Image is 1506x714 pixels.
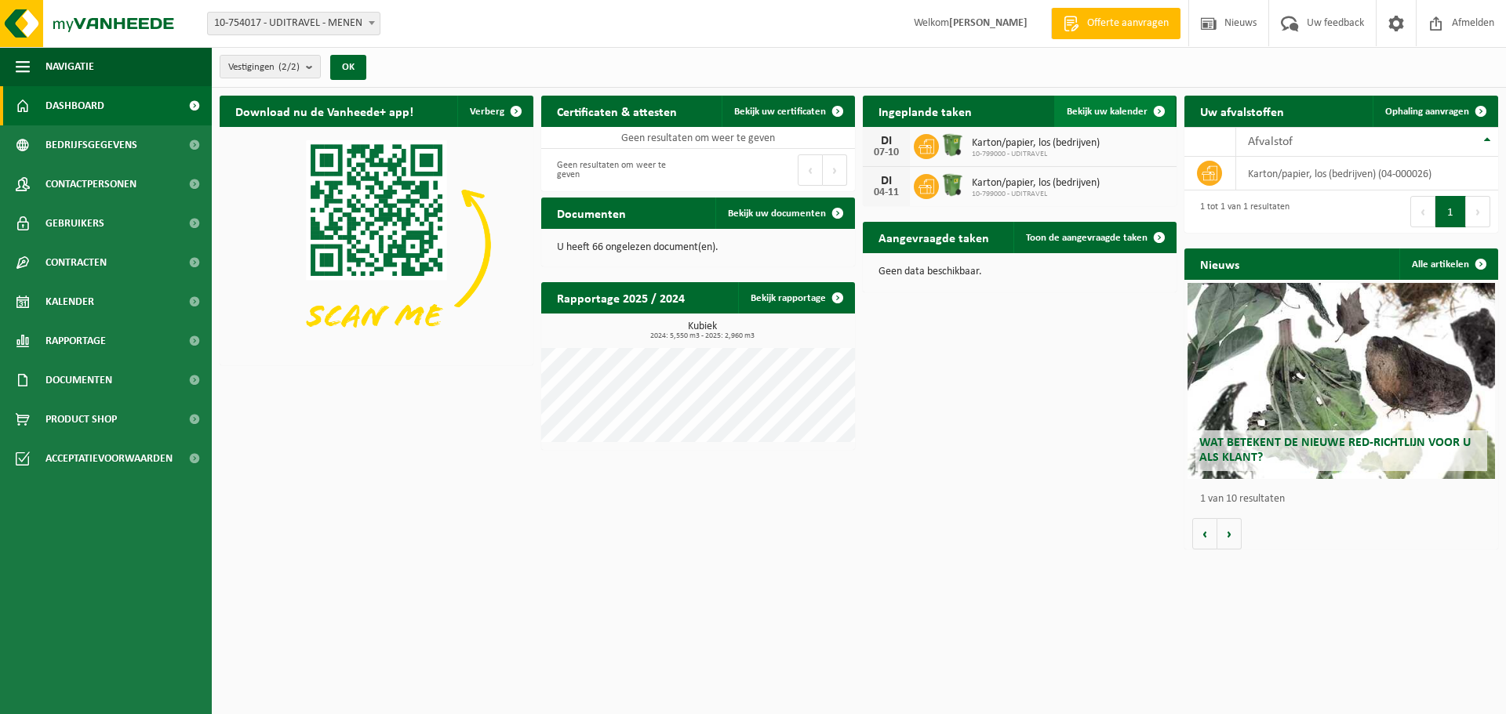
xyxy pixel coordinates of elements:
[1199,437,1471,464] span: Wat betekent de nieuwe RED-richtlijn voor u als klant?
[541,282,700,313] h2: Rapportage 2025 / 2024
[557,242,839,253] p: U heeft 66 ongelezen document(en).
[1385,107,1469,117] span: Ophaling aanvragen
[1435,196,1466,227] button: 1
[220,127,533,362] img: Download de VHEPlus App
[878,266,1161,277] p: Geen data beschikbaar.
[1399,248,1497,280] a: Alle artikelen
[1188,283,1495,479] a: Wat betekent de nieuwe RED-richtlijn voor u als klant?
[541,198,642,228] h2: Documenten
[871,175,902,187] div: DI
[220,55,321,78] button: Vestigingen(2/2)
[45,361,112,400] span: Documenten
[1466,196,1490,227] button: Next
[1192,194,1290,229] div: 1 tot 1 van 1 resultaten
[207,12,380,35] span: 10-754017 - UDITRAVEL - MENEN
[1184,96,1300,126] h2: Uw afvalstoffen
[1083,16,1173,31] span: Offerte aanvragen
[470,107,504,117] span: Verberg
[1184,248,1255,279] h2: Nieuws
[949,17,1028,29] strong: [PERSON_NAME]
[871,147,902,158] div: 07-10
[823,154,847,186] button: Next
[45,282,94,321] span: Kalender
[541,96,693,126] h2: Certificaten & attesten
[549,332,855,340] span: 2024: 5,550 m3 - 2025: 2,960 m3
[1051,8,1180,39] a: Offerte aanvragen
[278,62,300,72] count: (2/2)
[549,321,855,340] h3: Kubiek
[1236,157,1498,190] td: karton/papier, los (bedrijven) (04-000026)
[734,107,826,117] span: Bekijk uw certificaten
[863,96,988,126] h2: Ingeplande taken
[871,187,902,198] div: 04-11
[871,135,902,147] div: DI
[972,137,1100,150] span: Karton/papier, los (bedrijven)
[1013,222,1175,253] a: Toon de aangevraagde taken
[45,165,136,204] span: Contactpersonen
[1054,96,1175,127] a: Bekijk uw kalender
[541,127,855,149] td: Geen resultaten om weer te geven
[549,153,690,187] div: Geen resultaten om weer te geven
[45,125,137,165] span: Bedrijfsgegevens
[738,282,853,314] a: Bekijk rapportage
[208,13,380,34] span: 10-754017 - UDITRAVEL - MENEN
[45,243,107,282] span: Contracten
[1373,96,1497,127] a: Ophaling aanvragen
[330,55,366,80] button: OK
[798,154,823,186] button: Previous
[728,208,826,219] span: Bekijk uw documenten
[1248,136,1293,148] span: Afvalstof
[457,96,532,127] button: Verberg
[1067,107,1148,117] span: Bekijk uw kalender
[220,96,429,126] h2: Download nu de Vanheede+ app!
[715,198,853,229] a: Bekijk uw documenten
[45,400,117,439] span: Product Shop
[1200,494,1490,505] p: 1 van 10 resultaten
[228,56,300,79] span: Vestigingen
[1192,518,1217,549] button: Vorige
[45,439,173,478] span: Acceptatievoorwaarden
[863,222,1005,252] h2: Aangevraagde taken
[939,172,966,198] img: WB-0370-HPE-GN-50
[972,177,1100,190] span: Karton/papier, los (bedrijven)
[45,47,94,86] span: Navigatie
[45,86,104,125] span: Dashboard
[1026,233,1148,243] span: Toon de aangevraagde taken
[972,190,1100,199] span: 10-799000 - UDITRAVEL
[45,204,104,243] span: Gebruikers
[722,96,853,127] a: Bekijk uw certificaten
[1410,196,1435,227] button: Previous
[972,150,1100,159] span: 10-799000 - UDITRAVEL
[939,132,966,158] img: WB-0370-HPE-GN-50
[45,321,106,361] span: Rapportage
[1217,518,1242,549] button: Volgende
